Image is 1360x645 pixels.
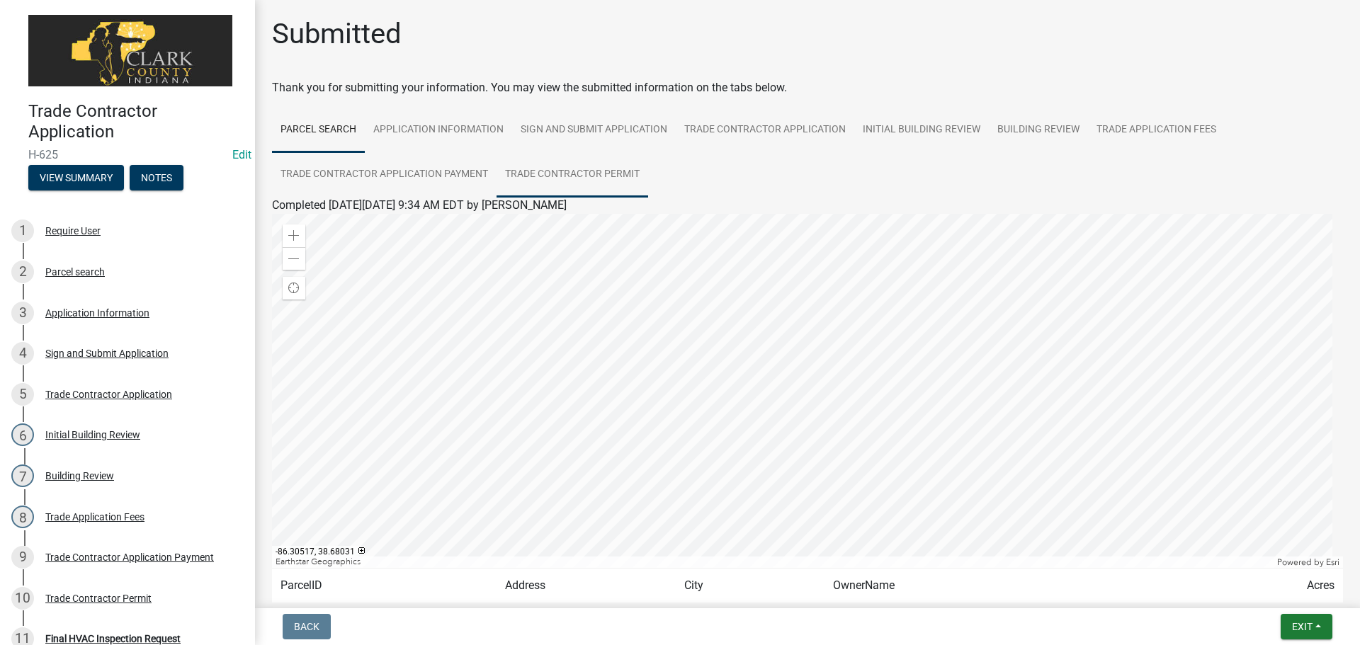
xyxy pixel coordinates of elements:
div: 10 [11,587,34,610]
a: Trade Contractor Permit [497,152,648,198]
div: Parcel search [45,267,105,277]
a: Trade Contractor Application [676,108,854,153]
span: H-625 [28,148,227,161]
a: Trade Application Fees [1088,108,1225,153]
div: Trade Contractor Application Payment [45,552,214,562]
div: Initial Building Review [45,430,140,440]
td: City [676,569,824,603]
div: 7 [11,464,34,487]
div: 3 [11,302,34,324]
div: Trade Application Fees [45,512,144,522]
div: Find my location [283,277,305,299]
h1: Submitted [272,17,402,51]
a: Trade Contractor Application Payment [272,152,497,198]
span: Exit [1292,621,1313,632]
a: Sign and Submit Application [512,108,676,153]
a: Parcel search [272,108,365,153]
div: Application Information [45,308,149,318]
wm-modal-confirm: Edit Application Number [232,148,251,161]
span: Completed [DATE][DATE] 9:34 AM EDT by [PERSON_NAME] [272,198,567,212]
div: 2 [11,261,34,283]
div: 8 [11,506,34,528]
td: ParcelID [272,569,497,603]
div: Trade Contractor Application [45,389,172,399]
wm-modal-confirm: Summary [28,173,124,184]
a: Application Information [365,108,512,153]
button: Notes [130,165,183,190]
div: Thank you for submitting your information. You may view the submitted information on the tabs below. [272,79,1343,96]
button: Back [283,614,331,639]
a: Edit [232,148,251,161]
td: Address [497,569,676,603]
div: 4 [11,342,34,365]
button: View Summary [28,165,124,190]
div: 1 [11,219,34,242]
td: Acres [1274,569,1343,603]
div: Final HVAC Inspection Request [45,634,181,644]
div: 6 [11,423,34,446]
div: 9 [11,546,34,569]
a: Initial Building Review [854,108,989,153]
div: Require User [45,226,101,236]
span: Back [294,621,319,632]
h4: Trade Contractor Application [28,101,244,142]
a: Esri [1326,557,1339,567]
div: Earthstar Geographics [272,556,1274,568]
div: Powered by [1274,556,1343,568]
div: Trade Contractor Permit [45,593,152,603]
td: OwnerName [824,569,1274,603]
wm-modal-confirm: Notes [130,173,183,184]
div: Building Review [45,471,114,481]
img: Clark County, Indiana [28,15,232,86]
div: Zoom in [283,224,305,247]
div: 5 [11,383,34,406]
div: Sign and Submit Application [45,348,169,358]
button: Exit [1281,614,1332,639]
a: Building Review [989,108,1088,153]
div: Zoom out [283,247,305,270]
